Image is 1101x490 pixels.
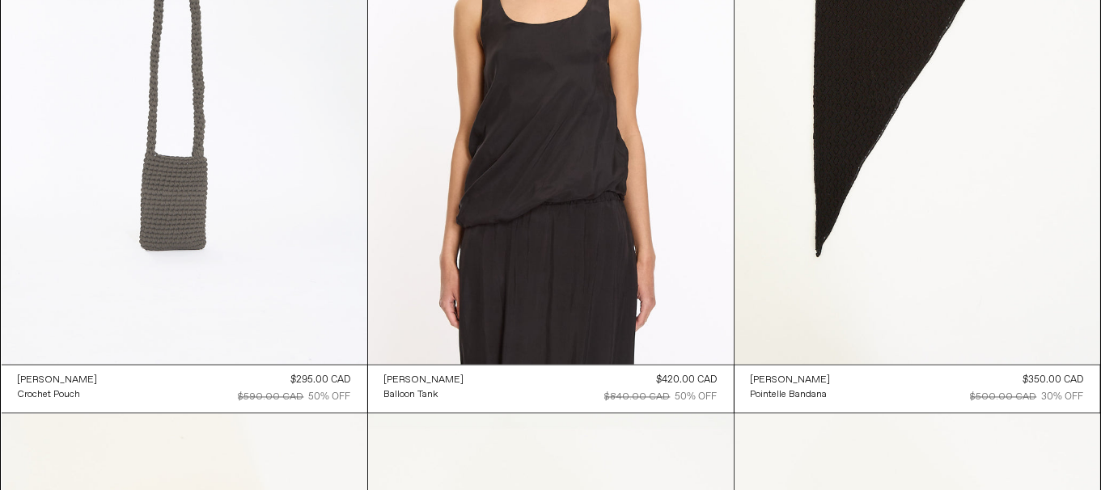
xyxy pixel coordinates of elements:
div: 50% OFF [675,391,718,405]
div: $350.00 CAD [1023,374,1084,388]
a: [PERSON_NAME] [18,374,98,388]
div: $590.00 CAD [239,391,304,405]
a: [PERSON_NAME] [751,374,831,388]
div: $840.00 CAD [605,391,671,405]
div: 30% OFF [1042,391,1084,405]
div: Pointelle Bandana [751,389,828,403]
a: Pointelle Bandana [751,388,831,403]
div: 50% OFF [309,391,351,405]
div: $295.00 CAD [291,374,351,388]
div: [PERSON_NAME] [751,374,831,388]
a: Balloon Tank [384,388,464,403]
div: $500.00 CAD [971,391,1037,405]
div: [PERSON_NAME] [384,374,464,388]
div: Balloon Tank [384,389,438,403]
div: $420.00 CAD [657,374,718,388]
a: Crochet Pouch [18,388,98,403]
a: [PERSON_NAME] [384,374,464,388]
div: [PERSON_NAME] [18,374,98,388]
div: Crochet Pouch [18,389,81,403]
